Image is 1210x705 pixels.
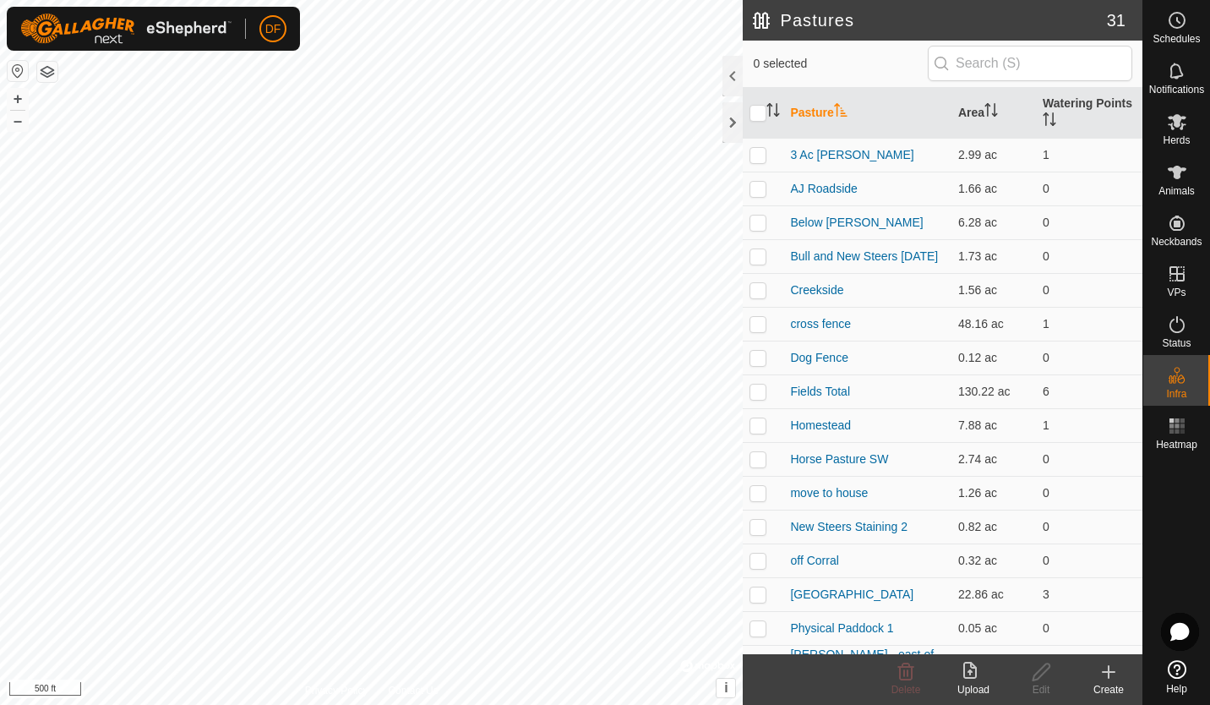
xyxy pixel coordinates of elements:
a: Below [PERSON_NAME] [790,216,923,229]
h2: Pastures [753,10,1106,30]
td: 0 [1036,341,1142,374]
button: i [717,679,735,697]
td: 0.12 ac [951,341,1036,374]
p-sorticon: Activate to sort [1043,115,1056,128]
span: Animals [1158,186,1195,196]
td: 0 [1036,442,1142,476]
a: Contact Us [388,683,438,698]
td: 1 [1036,138,1142,172]
input: Search (S) [928,46,1132,81]
td: 0 [1036,611,1142,645]
div: Create [1075,682,1142,697]
span: Delete [891,684,921,696]
span: DF [265,20,281,38]
a: [GEOGRAPHIC_DATA] [790,587,913,601]
td: 0 [1036,205,1142,239]
span: Status [1162,338,1191,348]
td: 0 [1036,239,1142,273]
a: Horse Pasture SW [790,452,888,466]
span: Heatmap [1156,440,1197,450]
a: move to house [790,486,868,500]
td: 130.22 ac [951,374,1036,408]
td: 0 [1036,476,1142,510]
p-sorticon: Activate to sort [834,106,848,119]
span: Infra [1166,389,1186,399]
td: 1.73 ac [951,239,1036,273]
td: 6.28 ac [951,205,1036,239]
button: Map Layers [37,62,57,82]
td: 0.05 ac [951,611,1036,645]
a: Privacy Policy [305,683,368,698]
td: 1.66 ac [951,172,1036,205]
a: AJ Roadside [790,182,857,195]
td: 7.88 ac [951,408,1036,442]
button: – [8,111,28,131]
a: New Steers Staining 2 [790,520,907,533]
td: 3 [1036,645,1142,681]
span: Herds [1163,135,1190,145]
td: 0.82 ac [951,510,1036,544]
td: 0 [1036,172,1142,205]
img: Gallagher Logo [20,14,232,44]
td: 1.56 ac [951,273,1036,307]
span: Neckbands [1151,237,1202,247]
span: Schedules [1153,34,1200,44]
td: 0 [1036,544,1142,577]
th: Pasture [783,88,951,139]
a: Homestead [790,418,851,432]
span: i [724,680,728,695]
span: 31 [1107,8,1126,33]
td: 1.26 ac [951,476,1036,510]
td: 0.32 ac [951,544,1036,577]
a: Bull and New Steers [DATE] [790,249,938,263]
td: 0 [1036,510,1142,544]
div: Upload [940,682,1007,697]
td: 1 [1036,307,1142,341]
button: Reset Map [8,61,28,81]
th: Watering Points [1036,88,1142,139]
a: off Corral [790,554,838,567]
span: 0 selected [753,55,928,73]
span: Notifications [1149,85,1204,95]
button: + [8,89,28,109]
a: Help [1143,653,1210,701]
span: Help [1166,684,1187,694]
span: VPs [1167,287,1185,298]
th: Area [951,88,1036,139]
a: Creekside [790,283,843,297]
p-sorticon: Activate to sort [984,106,998,119]
td: 3 [1036,577,1142,611]
td: 48.16 ac [951,307,1036,341]
a: 3 Ac [PERSON_NAME] [790,148,913,161]
a: Physical Paddock 1 [790,621,893,635]
p-sorticon: Activate to sort [766,106,780,119]
a: Dog Fence [790,351,848,364]
a: Fields Total [790,385,850,398]
td: 41.04 ac [951,645,1036,681]
a: cross fence [790,317,851,331]
td: 6 [1036,374,1142,408]
td: 0 [1036,273,1142,307]
td: 2.99 ac [951,138,1036,172]
div: Edit [1007,682,1075,697]
a: [PERSON_NAME] - east of [GEOGRAPHIC_DATA] [790,648,934,679]
td: 2.74 ac [951,442,1036,476]
td: 1 [1036,408,1142,442]
td: 22.86 ac [951,577,1036,611]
